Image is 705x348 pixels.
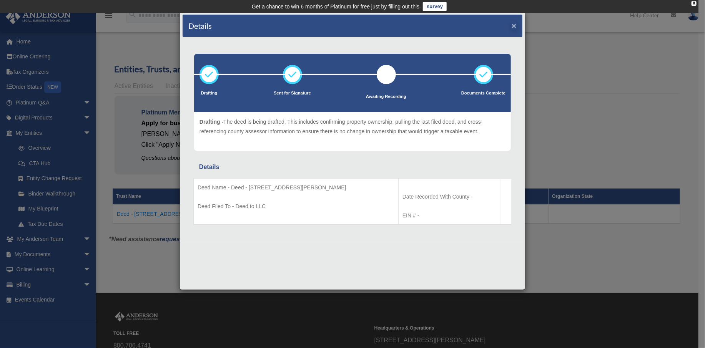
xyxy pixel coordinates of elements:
p: Sent for Signature [274,89,311,97]
p: Deed Filed To - Deed to LLC [198,202,394,211]
a: survey [423,2,447,11]
span: Drafting - [200,119,223,125]
div: Details [199,162,506,172]
p: EIN # - [402,211,497,220]
p: Deed Name - Deed - [STREET_ADDRESS][PERSON_NAME] [198,183,394,192]
h4: Details [188,20,212,31]
div: close [692,1,697,6]
button: × [512,22,517,30]
div: Get a chance to win 6 months of Platinum for free just by filling out this [252,2,420,11]
p: Awaiting Recording [366,93,406,101]
p: Date Recorded With County - [402,192,497,202]
p: The deed is being drafted. This includes confirming property ownership, pulling the last filed de... [200,117,505,136]
p: Documents Complete [461,89,505,97]
p: Drafting [200,89,219,97]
